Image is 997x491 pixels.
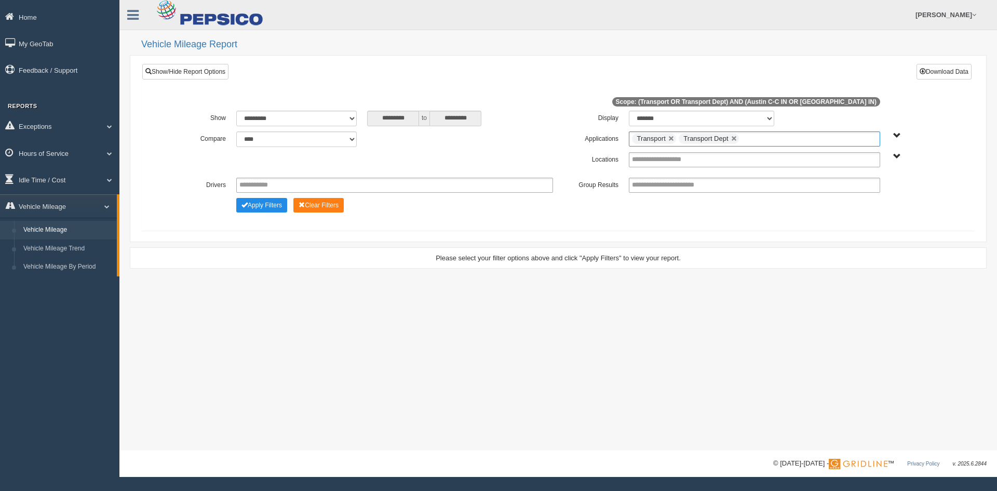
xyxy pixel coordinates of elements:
[612,97,880,107] span: Scope: (Transport OR Transport Dept) AND (Austin C-C IN OR [GEOGRAPHIC_DATA] IN)
[558,111,624,123] label: Display
[19,221,117,240] a: Vehicle Mileage
[829,459,887,469] img: Gridline
[419,111,429,126] span: to
[236,198,287,213] button: Change Filter Options
[19,258,117,276] a: Vehicle Mileage By Period
[166,131,231,144] label: Compare
[558,178,624,190] label: Group Results
[558,152,624,165] label: Locations
[142,64,228,79] a: Show/Hide Report Options
[166,178,231,190] label: Drivers
[683,135,728,142] span: Transport Dept
[637,135,666,142] span: Transport
[907,461,939,467] a: Privacy Policy
[773,458,987,469] div: © [DATE]-[DATE] - ™
[19,240,117,258] a: Vehicle Mileage Trend
[166,111,231,123] label: Show
[139,253,977,263] div: Please select your filter options above and click "Apply Filters" to view your report.
[141,39,987,50] h2: Vehicle Mileage Report
[917,64,972,79] button: Download Data
[558,131,624,144] label: Applications
[293,198,344,213] button: Change Filter Options
[953,461,987,467] span: v. 2025.6.2844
